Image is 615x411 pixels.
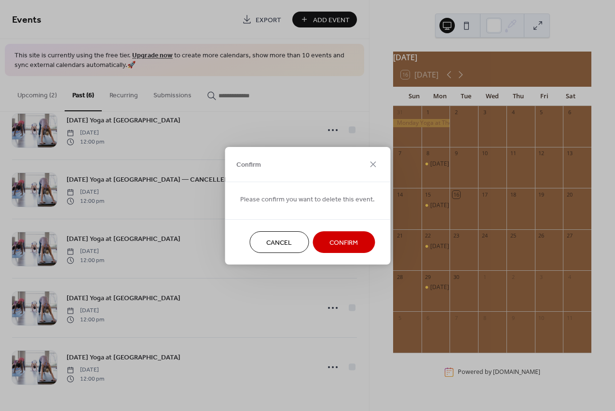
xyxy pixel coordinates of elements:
span: Confirm [329,238,358,248]
span: Confirm [236,160,261,170]
span: Cancel [266,238,292,248]
button: Confirm [313,231,375,253]
button: Cancel [249,231,309,253]
span: Please confirm you want to delete this event. [240,194,375,204]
